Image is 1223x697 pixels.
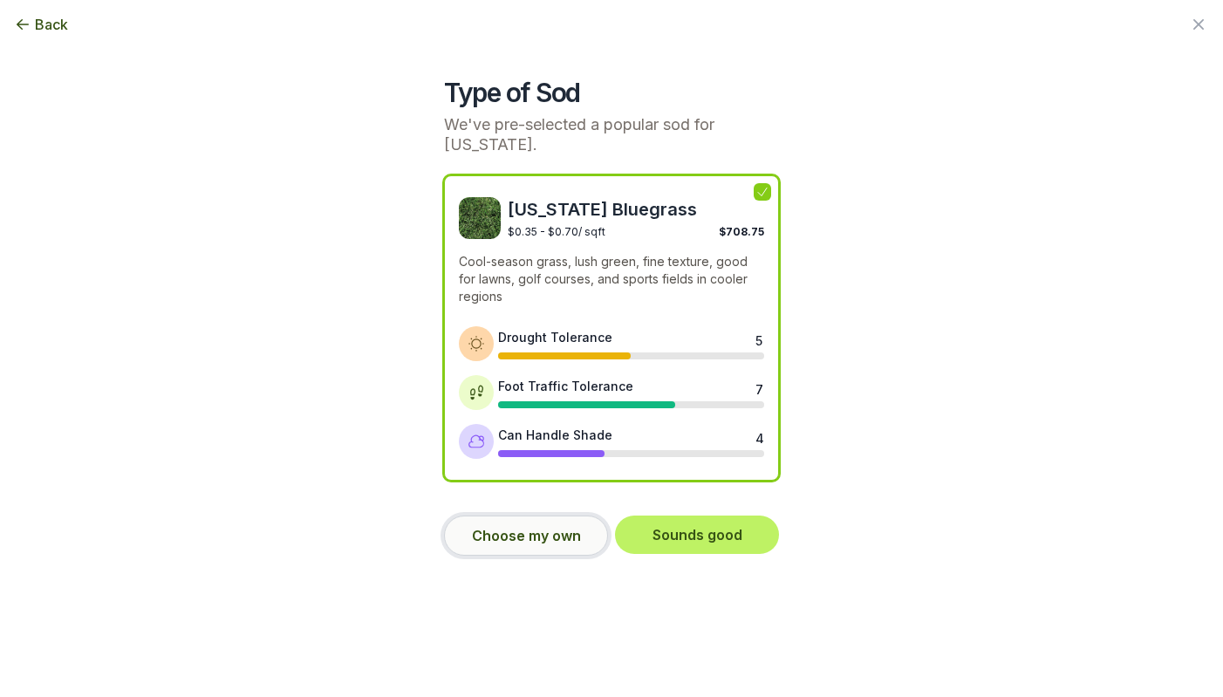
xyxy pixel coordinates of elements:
span: $708.75 [719,225,764,238]
button: Choose my own [444,516,608,556]
div: Can Handle Shade [498,426,612,444]
div: Foot Traffic Tolerance [498,377,633,395]
span: $0.35 - $0.70 / sqft [508,225,605,238]
img: Foot traffic tolerance icon [468,384,485,401]
p: We've pre-selected a popular sod for [US_STATE]. [444,115,779,154]
img: Kentucky Bluegrass sod image [459,197,501,239]
img: Drought tolerance icon [468,335,485,352]
button: Sounds good [615,516,779,554]
div: 5 [755,331,762,345]
div: 4 [755,429,762,443]
span: Back [35,14,68,35]
p: Cool-season grass, lush green, fine texture, good for lawns, golf courses, and sports fields in c... [459,253,764,305]
div: 7 [755,380,762,394]
h2: Type of Sod [444,77,779,108]
span: [US_STATE] Bluegrass [508,197,764,222]
button: Back [14,14,68,35]
img: Shade tolerance icon [468,433,485,450]
div: Drought Tolerance [498,328,612,346]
